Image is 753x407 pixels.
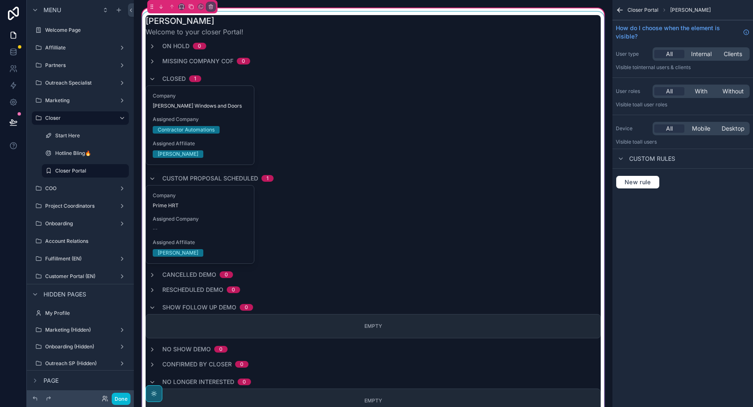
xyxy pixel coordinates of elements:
[616,24,750,41] a: How do I choose when the element is visible?
[616,24,740,41] span: How do I choose when the element is visible?
[32,23,129,37] a: Welcome Page
[627,7,658,13] span: Closer Portal
[637,101,667,108] span: All user roles
[616,125,649,132] label: Device
[45,310,127,317] label: My Profile
[32,357,129,370] a: Outreach SP (Hidden)
[45,44,115,51] label: Affilliate
[629,155,675,163] span: Custom rules
[44,290,86,299] span: Hidden pages
[32,111,129,125] a: Closer
[45,185,115,192] label: COO
[45,97,115,104] label: Marketing
[32,252,129,265] a: Fulfillment (EN)
[695,87,707,95] span: With
[616,51,649,57] label: User type
[45,255,115,262] label: Fulfillment (EN)
[637,64,691,70] span: Internal users & clients
[621,178,654,186] span: New rule
[32,182,129,195] a: COO
[55,167,124,174] label: Closer Portal
[616,175,660,189] button: New rule
[722,87,744,95] span: Without
[32,323,129,337] a: Marketing (Hidden)
[691,50,712,58] span: Internal
[32,307,129,320] a: My Profile
[45,80,115,86] label: Outreach Specialist
[32,270,129,283] a: Customer Portal (EN)
[44,6,61,14] span: Menu
[32,76,129,90] a: Outreach Specialist
[32,340,129,353] a: Onboarding (Hidden)
[45,27,127,33] label: Welcome Page
[45,238,127,245] label: Account Relations
[45,203,115,209] label: Project Coordinators
[45,327,115,333] label: Marketing (Hidden)
[42,164,129,178] a: Closer Portal
[45,360,115,367] label: Outreach SP (Hidden)
[55,150,127,157] label: Hotline Bling🔥
[616,64,750,71] p: Visible to
[32,41,129,54] a: Affilliate
[692,124,710,133] span: Mobile
[666,87,673,95] span: All
[45,273,115,280] label: Customer Portal (EN)
[42,147,129,160] a: Hotline Bling🔥
[666,50,673,58] span: All
[44,376,59,385] span: Page
[637,139,657,145] span: all users
[42,129,129,142] a: Start Here
[45,62,115,69] label: Partners
[666,124,673,133] span: All
[32,234,129,248] a: Account Relations
[45,115,112,121] label: Closer
[55,132,127,139] label: Start Here
[616,139,750,145] p: Visible to
[722,124,745,133] span: Desktop
[724,50,742,58] span: Clients
[112,393,131,405] button: Done
[616,101,750,108] p: Visible to
[45,343,115,350] label: Onboarding (Hidden)
[32,217,129,230] a: Onboarding
[32,94,129,107] a: Marketing
[32,59,129,72] a: Partners
[45,220,115,227] label: Onboarding
[32,199,129,213] a: Project Coordinators
[616,88,649,95] label: User roles
[670,7,711,13] span: [PERSON_NAME]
